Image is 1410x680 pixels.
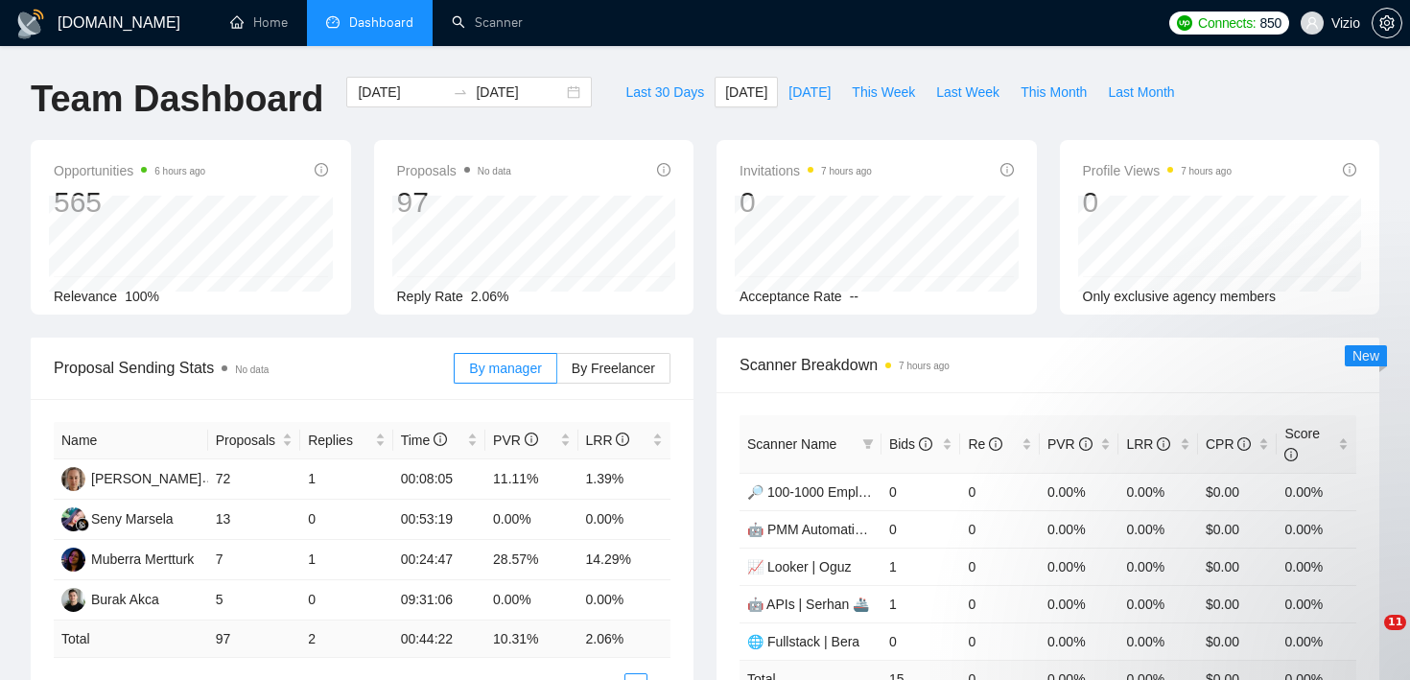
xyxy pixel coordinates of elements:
span: info-circle [919,437,932,451]
td: 2 [300,621,392,658]
span: Last Month [1108,82,1174,103]
td: 1 [881,548,961,585]
span: LRR [1126,436,1170,452]
span: Score [1284,426,1320,462]
a: SMSeny Marsela [61,510,174,526]
td: 0 [881,510,961,548]
span: dashboard [326,15,340,29]
td: 1.39% [578,459,671,500]
a: searchScanner [452,14,523,31]
button: [DATE] [715,77,778,107]
span: 850 [1259,12,1281,34]
span: to [453,84,468,100]
span: Replies [308,430,370,451]
img: BA [61,588,85,612]
div: [PERSON_NAME] [91,468,201,489]
td: 0 [881,622,961,660]
button: This Week [841,77,926,107]
div: Seny Marsela [91,508,174,529]
span: This Week [852,82,915,103]
span: Connects: [1198,12,1256,34]
span: By manager [469,361,541,376]
button: Last Week [926,77,1010,107]
span: Proposal Sending Stats [54,356,454,380]
span: PVR [1047,436,1093,452]
td: 72 [208,459,300,500]
td: 0.00% [1118,473,1198,510]
button: This Month [1010,77,1097,107]
td: 10.31 % [485,621,577,658]
span: Reply Rate [397,289,463,304]
td: 0.00% [578,580,671,621]
div: 0 [740,184,872,221]
span: Last Week [936,82,999,103]
td: 0.00% [1040,622,1119,660]
span: swap-right [453,84,468,100]
td: $0.00 [1198,622,1278,660]
img: logo [15,9,46,39]
td: 0 [300,580,392,621]
span: info-circle [1157,437,1170,451]
span: Opportunities [54,159,205,182]
span: By Freelancer [572,361,655,376]
span: 11 [1384,615,1406,630]
td: 28.57% [485,540,577,580]
td: 0 [960,585,1040,622]
td: 09:31:06 [393,580,485,621]
td: $0.00 [1198,473,1278,510]
td: 00:44:22 [393,621,485,658]
span: LRR [586,433,630,448]
span: This Month [1021,82,1087,103]
button: Last 30 Days [615,77,715,107]
td: 2.06 % [578,621,671,658]
span: info-circle [1237,437,1251,451]
span: user [1305,16,1319,30]
h1: Team Dashboard [31,77,323,122]
td: 0.00% [485,500,577,540]
span: info-circle [1079,437,1093,451]
td: 0 [960,473,1040,510]
th: Replies [300,422,392,459]
td: 11.11% [485,459,577,500]
td: 1 [300,459,392,500]
img: gigradar-bm.png [76,518,89,531]
td: 0 [881,473,961,510]
span: Proposals [397,159,511,182]
a: setting [1372,15,1402,31]
span: Scanner Breakdown [740,353,1356,377]
td: 0 [960,510,1040,548]
span: No data [235,364,269,375]
a: 🔎 100-1000 Employees 🕺🏻 [747,484,914,500]
div: 0 [1083,184,1233,221]
span: PVR [493,433,538,448]
th: Proposals [208,422,300,459]
span: info-circle [1000,163,1014,176]
span: No data [478,166,511,176]
time: 7 hours ago [821,166,872,176]
td: 0.00% [578,500,671,540]
td: 5 [208,580,300,621]
a: homeHome [230,14,288,31]
span: Re [968,436,1002,452]
button: Last Month [1097,77,1185,107]
span: Bids [889,436,932,452]
a: MMMuberra Mertturk [61,551,194,566]
div: 97 [397,184,511,221]
span: Dashboard [349,14,413,31]
button: setting [1372,8,1402,38]
td: 0.00% [1277,622,1356,660]
iframe: Intercom live chat [1345,615,1391,661]
time: 7 hours ago [899,361,950,371]
span: Proposals [216,430,278,451]
td: 13 [208,500,300,540]
th: Name [54,422,208,459]
td: 0 [960,622,1040,660]
td: 0 [300,500,392,540]
input: Start date [358,82,445,103]
span: info-circle [1284,448,1298,461]
div: Muberra Mertturk [91,549,194,570]
td: 7 [208,540,300,580]
a: 📈 Looker | Oguz [747,559,852,574]
td: 0.00% [1040,473,1119,510]
a: SK[PERSON_NAME] [61,470,201,485]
